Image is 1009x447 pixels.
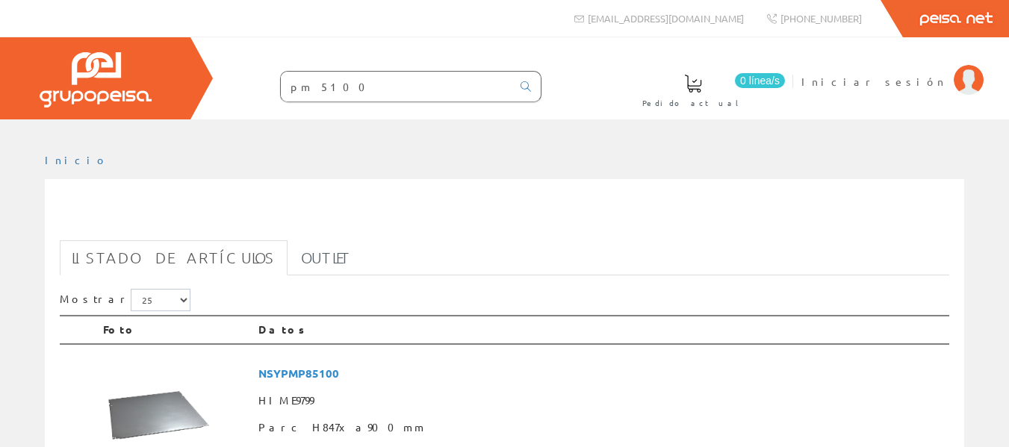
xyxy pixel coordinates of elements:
[281,72,512,101] input: Buscar ...
[45,153,108,166] a: Inicio
[40,52,152,107] img: Grupo Peisa
[588,12,744,25] span: [EMAIL_ADDRESS][DOMAIN_NAME]
[131,289,190,311] select: Mostrar
[258,414,943,441] span: Parc H847xa900mm
[258,387,943,414] span: HIME9799
[735,73,785,88] span: 0 línea/s
[60,203,949,233] h1: pm 5100
[642,96,744,110] span: Pedido actual
[780,12,862,25] span: [PHONE_NUMBER]
[60,289,190,311] label: Mostrar
[801,74,946,89] span: Iniciar sesión
[97,316,252,344] th: Foto
[258,360,943,387] span: NSYPMP85100
[252,316,949,344] th: Datos
[289,240,363,275] a: Outlet
[60,240,288,275] a: Listado de artículos
[801,62,984,76] a: Iniciar sesión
